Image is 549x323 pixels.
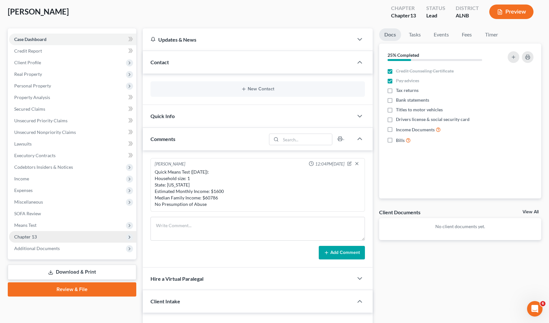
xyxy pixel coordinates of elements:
[14,211,41,216] span: SOFA Review
[150,276,203,282] span: Hire a Virtual Paralegal
[379,28,401,41] a: Docs
[14,141,32,146] span: Lawsuits
[14,71,42,77] span: Real Property
[150,113,175,119] span: Quick Info
[523,210,539,214] a: View All
[14,222,36,228] span: Means Test
[384,223,536,230] p: No client documents yet.
[150,36,346,43] div: Updates & News
[14,106,45,112] span: Secured Claims
[396,97,429,103] span: Bank statements
[14,95,50,100] span: Property Analysis
[388,52,419,58] strong: 25% Completed
[540,301,545,306] span: 6
[456,5,479,12] div: District
[9,126,136,138] a: Unsecured Nonpriority Claims
[8,7,69,16] span: [PERSON_NAME]
[281,134,332,145] input: Search...
[9,138,136,150] a: Lawsuits
[8,282,136,297] a: Review & File
[9,92,136,103] a: Property Analysis
[396,68,454,74] span: Credit Counseling Certificate
[429,28,454,41] a: Events
[391,12,416,19] div: Chapter
[404,28,426,41] a: Tasks
[410,12,416,18] span: 13
[14,48,42,54] span: Credit Report
[9,115,136,126] a: Unsecured Priority Claims
[14,199,43,205] span: Miscellaneous
[14,118,67,123] span: Unsecured Priority Claims
[489,5,533,19] button: Preview
[9,45,136,57] a: Credit Report
[14,36,47,42] span: Case Dashboard
[155,161,185,167] div: [PERSON_NAME]
[396,87,419,94] span: Tax returns
[9,34,136,45] a: Case Dashboard
[391,5,416,12] div: Chapter
[156,86,360,92] button: New Contact
[14,246,60,251] span: Additional Documents
[14,60,41,65] span: Client Profile
[426,5,445,12] div: Status
[379,209,420,216] div: Client Documents
[396,126,435,133] span: Income Documents
[14,153,56,158] span: Executory Contracts
[9,150,136,161] a: Executory Contracts
[8,265,136,280] a: Download & Print
[396,77,419,84] span: Pay advices
[9,103,136,115] a: Secured Claims
[155,169,361,207] div: Quick Means Test ([DATE]): Household size: 1 State: [US_STATE] Estimated Monthly Income: $1600 Me...
[457,28,477,41] a: Fees
[315,161,345,167] span: 12:04PM[DATE]
[14,176,29,181] span: Income
[150,136,175,142] span: Comments
[319,246,365,259] button: Add Comment
[396,116,470,123] span: Drivers license & social security card
[527,301,543,317] iframe: Intercom live chat
[396,137,405,144] span: Bills
[150,298,180,304] span: Client Intake
[14,187,33,193] span: Expenses
[14,83,51,88] span: Personal Property
[14,164,73,170] span: Codebtors Insiders & Notices
[480,28,503,41] a: Timer
[456,12,479,19] div: ALNB
[14,129,76,135] span: Unsecured Nonpriority Claims
[426,12,445,19] div: Lead
[396,106,443,113] span: Titles to motor vehicles
[9,208,136,219] a: SOFA Review
[150,59,169,65] span: Contact
[14,234,37,239] span: Chapter 13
